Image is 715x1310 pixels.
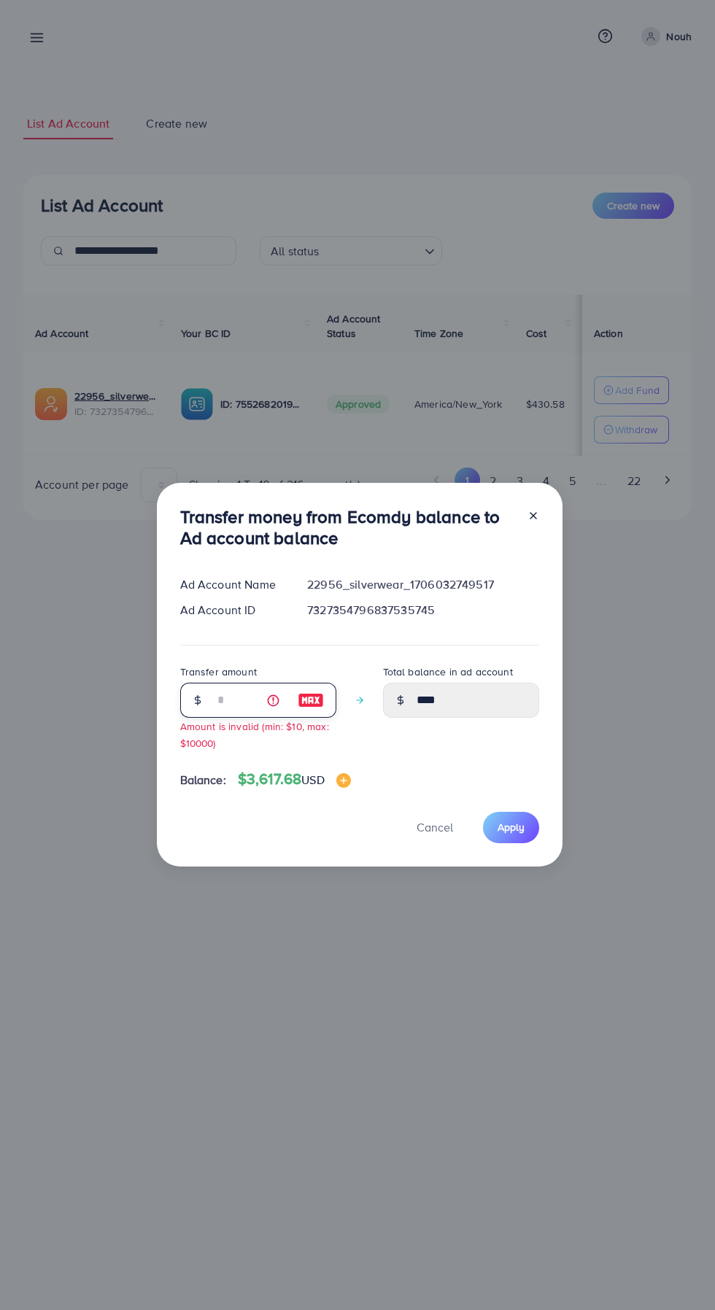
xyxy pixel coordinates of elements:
[180,664,257,679] label: Transfer amount
[298,691,324,709] img: image
[169,602,296,619] div: Ad Account ID
[180,719,329,750] small: Amount is invalid (min: $10, max: $10000)
[180,506,516,549] h3: Transfer money from Ecomdy balance to Ad account balance
[383,664,513,679] label: Total balance in ad account
[483,812,539,843] button: Apply
[295,602,550,619] div: 7327354796837535745
[169,576,296,593] div: Ad Account Name
[301,772,324,788] span: USD
[180,772,226,788] span: Balance:
[498,820,525,834] span: Apply
[398,812,471,843] button: Cancel
[336,773,351,788] img: image
[238,770,351,788] h4: $3,617.68
[417,819,453,835] span: Cancel
[295,576,550,593] div: 22956_silverwear_1706032749517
